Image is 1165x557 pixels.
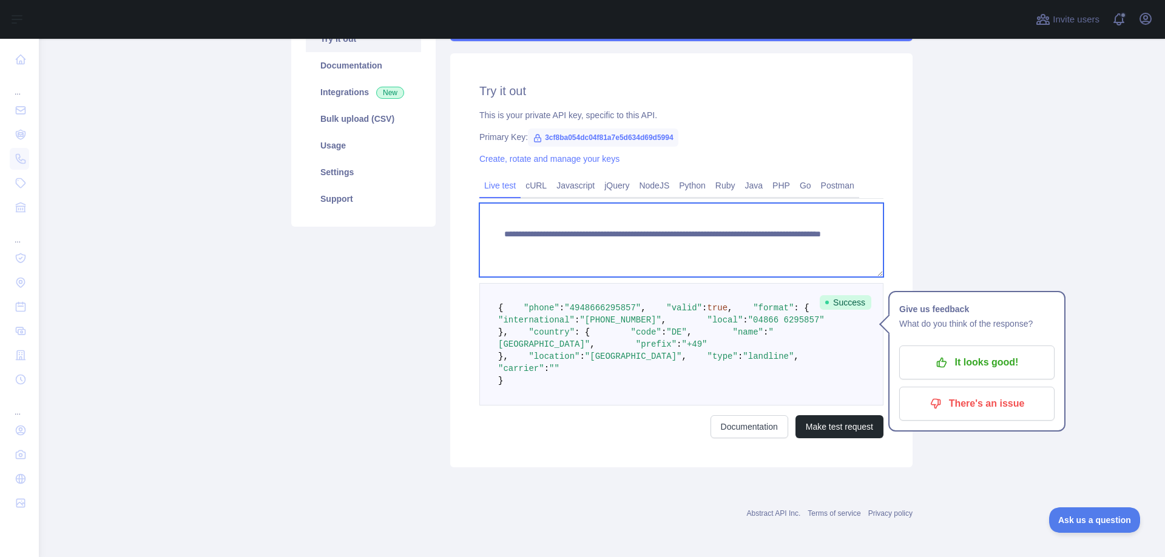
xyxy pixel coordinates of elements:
a: Java [740,176,768,195]
a: Javascript [552,176,599,195]
span: "04866 6295857" [748,315,825,325]
a: Postman [816,176,859,195]
span: }, [498,327,508,337]
span: New [376,87,404,99]
span: "valid" [666,303,702,313]
span: : [575,315,579,325]
button: There's an issue [899,387,1055,421]
a: Ruby [711,176,740,195]
a: jQuery [599,176,634,195]
span: }, [498,352,508,361]
a: Documentation [306,52,421,79]
span: "" [549,364,559,373]
span: : [559,303,564,313]
span: : [677,339,681,349]
span: } [498,376,503,385]
span: : [702,303,707,313]
span: , [728,303,732,313]
div: ... [10,393,29,417]
a: Integrations New [306,79,421,105]
p: What do you think of the response? [899,316,1055,331]
span: "carrier" [498,364,544,373]
span: , [681,352,686,361]
span: true [707,303,728,313]
span: "phone" [524,303,559,313]
div: This is your private API key, specific to this API. [479,109,883,121]
div: ... [10,221,29,245]
a: Usage [306,132,421,159]
div: Primary Key: [479,131,883,143]
a: Privacy policy [868,509,913,518]
span: 3cf8ba054dc04f81a7e5d634d69d5994 [528,128,678,147]
span: Success [820,295,871,310]
button: It looks good! [899,345,1055,379]
a: PHP [768,176,795,195]
span: "[PHONE_NUMBER]" [579,315,661,325]
span: "name" [733,327,763,337]
a: Try it out [306,25,421,52]
span: "4948666295857" [564,303,641,313]
span: : { [794,303,809,313]
a: Python [674,176,711,195]
span: : { [575,327,590,337]
span: , [794,352,799,361]
a: Bulk upload (CSV) [306,105,421,132]
h2: Try it out [479,82,883,99]
span: "code" [630,327,661,337]
button: Invite users [1033,10,1102,29]
a: Support [306,185,421,212]
div: ... [10,73,29,97]
p: It looks good! [908,352,1045,373]
span: : [579,352,584,361]
span: , [641,303,646,313]
span: "location" [528,352,579,361]
h1: Give us feedback [899,302,1055,316]
span: { [498,303,503,313]
span: "[GEOGRAPHIC_DATA]" [585,352,682,361]
span: : [738,352,743,361]
span: , [590,339,595,349]
p: There's an issue [908,393,1045,414]
iframe: Toggle Customer Support [1049,507,1141,533]
span: "+49" [681,339,707,349]
a: Documentation [711,415,788,438]
a: Go [795,176,816,195]
button: Make test request [795,415,883,438]
a: Abstract API Inc. [747,509,801,518]
span: : [743,315,748,325]
span: "international" [498,315,575,325]
span: "country" [528,327,575,337]
a: Terms of service [808,509,860,518]
a: NodeJS [634,176,674,195]
span: "local" [707,315,743,325]
span: "prefix" [636,339,677,349]
span: "landline" [743,352,794,361]
span: : [661,327,666,337]
span: : [763,327,768,337]
span: : [544,364,549,373]
a: Settings [306,159,421,185]
a: cURL [521,176,552,195]
span: Invite users [1053,13,1099,27]
span: , [687,327,692,337]
span: "format" [753,303,794,313]
span: "type" [707,352,738,361]
a: Create, rotate and manage your keys [479,154,620,164]
a: Live test [479,176,521,195]
span: "DE" [666,327,687,337]
span: , [661,315,666,325]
